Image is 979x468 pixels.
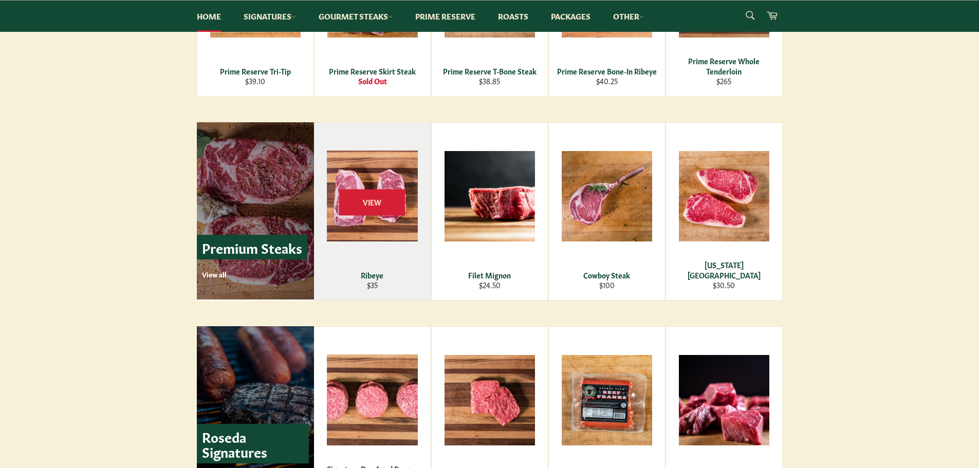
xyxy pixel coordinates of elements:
a: Prime Reserve [405,1,486,32]
div: Prime Reserve T-Bone Steak [438,66,541,76]
img: New York Strip [679,151,769,241]
img: Beef Cubes [679,355,769,445]
img: Filet Mignon [445,151,535,241]
div: $38.85 [438,76,541,86]
a: Gourmet Steaks [308,1,403,32]
span: View [339,189,405,215]
img: Ground Beef Block [445,355,535,445]
a: Home [187,1,231,32]
a: Signatures [233,1,306,32]
a: Premium Steaks View all [197,122,314,299]
div: Cowboy Steak [555,270,658,280]
a: Filet Mignon Filet Mignon $24.50 [431,122,548,301]
div: Sold Out [321,76,424,86]
div: Ribeye [320,270,424,280]
div: $265 [672,76,775,86]
img: Signature Dry-Aged Burger Pack [327,354,418,445]
div: Prime Reserve Whole Tenderloin [672,56,775,76]
div: [US_STATE][GEOGRAPHIC_DATA] [672,260,775,280]
a: Roasts [488,1,539,32]
div: $24.50 [438,280,541,290]
a: Other [603,1,654,32]
div: Prime Reserve Tri-Tip [204,66,307,76]
p: Premium Steaks [197,235,307,260]
div: Filet Mignon [438,270,541,280]
p: View all [202,270,307,279]
div: $30.50 [672,280,775,290]
div: Prime Reserve Bone-In Ribeye [555,66,658,76]
div: Prime Reserve Skirt Steak [321,66,424,76]
div: $100 [555,280,658,290]
div: $40.25 [555,76,658,86]
a: Packages [541,1,601,32]
img: Cowboy Steak [562,151,652,241]
a: Ribeye Ribeye $35 View [314,122,431,301]
a: New York Strip [US_STATE][GEOGRAPHIC_DATA] $30.50 [666,122,783,301]
a: Cowboy Steak Cowboy Steak $100 [548,122,666,301]
div: $39.10 [204,76,307,86]
p: Roseda Signatures [197,424,309,463]
img: All Beef Hot Dog Pack [562,355,652,445]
